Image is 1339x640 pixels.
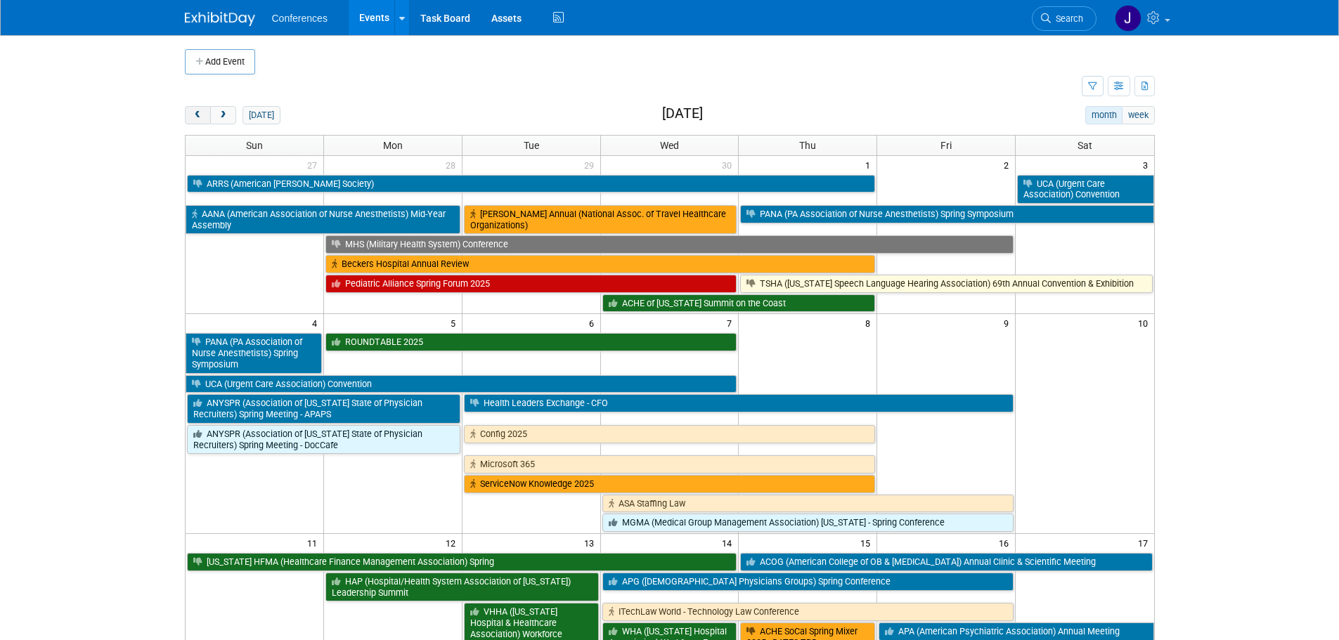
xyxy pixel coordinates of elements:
[740,205,1153,223] a: PANA (PA Association of Nurse Anesthetists) Spring Symposium
[602,573,1014,591] a: APG ([DEMOGRAPHIC_DATA] Physicians Groups) Spring Conference
[185,49,255,74] button: Add Event
[464,205,737,234] a: [PERSON_NAME] Annual (National Assoc. of Travel Healthcare Organizations)
[583,534,600,551] span: 13
[1002,314,1015,332] span: 9
[464,425,876,443] a: Config 2025
[186,333,322,373] a: PANA (PA Association of Nurse Anesthetists) Spring Symposium
[185,106,211,124] button: prev
[1017,175,1153,204] a: UCA (Urgent Care Association) Convention
[325,235,1014,254] a: MHS (Military Health System) Conference
[864,156,877,174] span: 1
[1137,314,1154,332] span: 10
[210,106,236,124] button: next
[242,106,280,124] button: [DATE]
[187,394,460,423] a: ANYSPR (Association of [US_STATE] State of Physician Recruiters) Spring Meeting - APAPS
[1078,140,1092,151] span: Sat
[187,175,876,193] a: ARRS (American [PERSON_NAME] Society)
[186,205,460,234] a: AANA (American Association of Nurse Anesthetists) Mid-Year Assembly
[588,314,600,332] span: 6
[272,13,328,24] span: Conferences
[859,534,877,551] span: 15
[464,475,876,493] a: ServiceNow Knowledge 2025
[246,140,263,151] span: Sun
[1032,6,1097,31] a: Search
[1115,5,1141,32] img: Jenny Clavero
[464,455,876,474] a: Microsoft 365
[799,140,816,151] span: Thu
[464,394,1014,412] a: Health Leaders Exchange - CFO
[720,156,738,174] span: 30
[325,573,599,601] a: HAP (Hospital/Health System Association of [US_STATE]) Leadership Summit
[1137,534,1154,551] span: 17
[186,375,737,393] a: UCA (Urgent Care Association) Convention
[325,255,875,273] a: Beckers Hospital Annual Review
[185,12,255,26] img: ExhibitDay
[306,534,323,551] span: 11
[187,553,737,571] a: [US_STATE] HFMA (Healthcare Finance Management Association) Spring
[720,534,738,551] span: 14
[1141,156,1154,174] span: 3
[383,140,403,151] span: Mon
[325,333,737,351] a: ROUNDTABLE 2025
[325,275,737,293] a: Pediatric Alliance Spring Forum 2025
[1085,106,1123,124] button: month
[940,140,952,151] span: Fri
[306,156,323,174] span: 27
[660,140,679,151] span: Wed
[1122,106,1154,124] button: week
[602,495,1014,513] a: ASA Staffing Law
[662,106,703,122] h2: [DATE]
[602,514,1014,532] a: MGMA (Medical Group Management Association) [US_STATE] - Spring Conference
[725,314,738,332] span: 7
[187,425,460,454] a: ANYSPR (Association of [US_STATE] State of Physician Recruiters) Spring Meeting - DocCafe
[602,294,876,313] a: ACHE of [US_STATE] Summit on the Coast
[444,156,462,174] span: 28
[602,603,1014,621] a: ITechLaw World - Technology Law Conference
[740,553,1152,571] a: ACOG (American College of OB & [MEDICAL_DATA]) Annual Clinic & Scientific Meeting
[444,534,462,551] span: 12
[311,314,323,332] span: 4
[1051,13,1083,24] span: Search
[997,534,1015,551] span: 16
[740,275,1152,293] a: TSHA ([US_STATE] Speech Language Hearing Association) 69th Annual Convention & Exhibition
[864,314,877,332] span: 8
[1002,156,1015,174] span: 2
[524,140,539,151] span: Tue
[583,156,600,174] span: 29
[449,314,462,332] span: 5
